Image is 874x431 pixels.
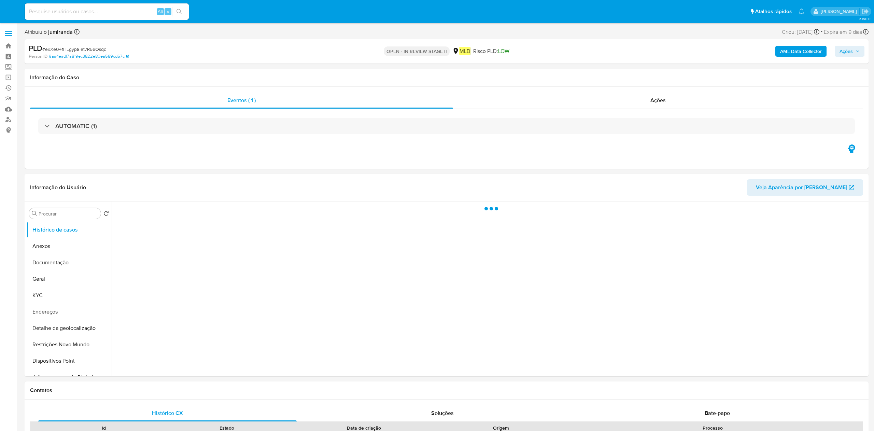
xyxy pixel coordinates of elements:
[25,28,73,36] span: Atribuiu o
[26,271,112,287] button: Geral
[747,179,863,196] button: Veja Aparência por [PERSON_NAME]
[799,9,804,14] a: Notificações
[26,254,112,271] button: Documentação
[152,409,183,417] span: Histórico CX
[840,46,853,57] span: Ações
[26,320,112,336] button: Detalhe da geolocalização
[26,222,112,238] button: Histórico de casos
[755,8,792,15] span: Atalhos rápidos
[55,122,97,130] h3: AUTOMATIC (1)
[167,8,169,15] span: s
[26,238,112,254] button: Anexos
[227,96,256,104] span: Eventos ( 1 )
[30,184,86,191] h1: Informação do Usuário
[473,47,509,55] span: Risco PLD:
[775,46,827,57] button: AML Data Collector
[756,179,847,196] span: Veja Aparência por [PERSON_NAME]
[29,43,42,54] b: PLD
[30,387,863,394] h1: Contatos
[862,8,869,15] a: Sair
[26,304,112,320] button: Endereços
[42,46,107,53] span: # exXe04fHLgyp8Iet7R56Osqq
[172,7,186,16] button: search-icon
[32,211,37,216] button: Procurar
[782,27,819,37] div: Criou: [DATE]
[824,28,862,36] span: Expira em 9 dias
[49,53,129,59] a: 9aa4eadf7a819ec3822e80ea589cd67c
[780,46,822,57] b: AML Data Collector
[38,118,855,134] div: AUTOMATIC (1)
[26,369,112,386] button: Adiantamentos de Dinheiro
[39,211,98,217] input: Procurar
[47,28,73,36] b: jumiranda
[30,74,863,81] h1: Informação do Caso
[431,409,454,417] span: Soluções
[29,53,47,59] b: Person ID
[103,211,109,218] button: Retornar ao pedido padrão
[835,46,864,57] button: Ações
[26,353,112,369] button: Dispositivos Point
[26,287,112,304] button: KYC
[26,336,112,353] button: Restrições Novo Mundo
[821,27,822,37] span: -
[705,409,730,417] span: Bate-papo
[650,96,666,104] span: Ações
[384,46,450,56] p: OPEN - IN REVIEW STAGE II
[498,47,509,55] span: LOW
[459,47,470,55] em: MLB
[25,7,189,16] input: Pesquise usuários ou casos...
[158,8,163,15] span: Alt
[821,8,859,15] p: juliane.miranda@mercadolivre.com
